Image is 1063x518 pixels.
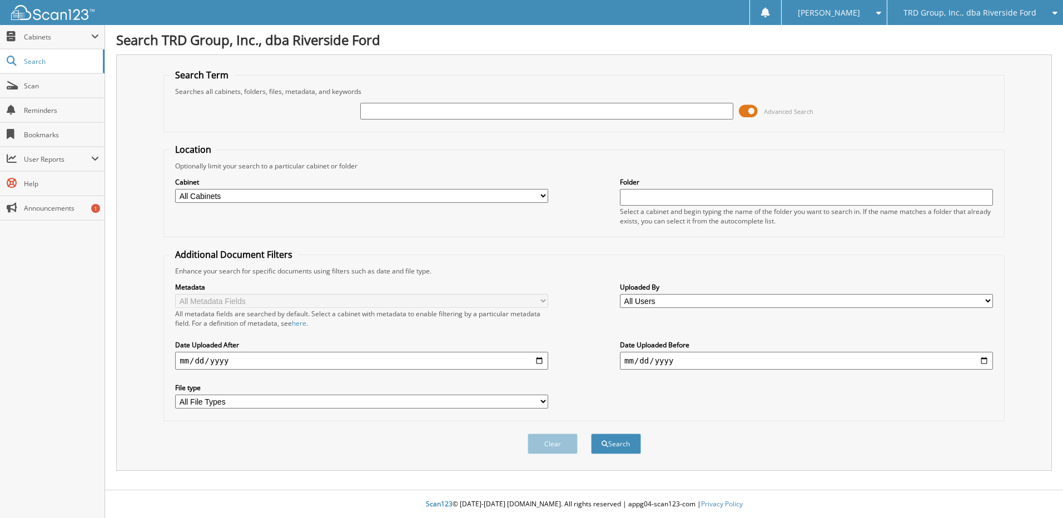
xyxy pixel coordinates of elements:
[170,266,999,276] div: Enhance your search for specific documents using filters such as date and file type.
[24,106,99,115] span: Reminders
[620,352,993,370] input: end
[426,499,453,509] span: Scan123
[620,177,993,187] label: Folder
[620,282,993,292] label: Uploaded By
[24,130,99,140] span: Bookmarks
[11,5,95,20] img: scan123-logo-white.svg
[620,340,993,350] label: Date Uploaded Before
[175,177,548,187] label: Cabinet
[105,491,1063,518] div: © [DATE]-[DATE] [DOMAIN_NAME]. All rights reserved | appg04-scan123-com |
[175,282,548,292] label: Metadata
[116,31,1052,49] h1: Search TRD Group, Inc., dba Riverside Ford
[591,434,641,454] button: Search
[175,352,548,370] input: start
[24,203,99,213] span: Announcements
[170,69,234,81] legend: Search Term
[91,204,100,213] div: 1
[24,179,99,188] span: Help
[170,87,999,96] div: Searches all cabinets, folders, files, metadata, and keywords
[701,499,743,509] a: Privacy Policy
[170,143,217,156] legend: Location
[764,107,813,116] span: Advanced Search
[292,318,306,328] a: here
[798,9,860,16] span: [PERSON_NAME]
[903,9,1036,16] span: TRD Group, Inc., dba Riverside Ford
[175,309,548,328] div: All metadata fields are searched by default. Select a cabinet with metadata to enable filtering b...
[620,207,993,226] div: Select a cabinet and begin typing the name of the folder you want to search in. If the name match...
[175,383,548,392] label: File type
[170,161,999,171] div: Optionally limit your search to a particular cabinet or folder
[175,340,548,350] label: Date Uploaded After
[528,434,578,454] button: Clear
[24,81,99,91] span: Scan
[170,248,298,261] legend: Additional Document Filters
[24,57,97,66] span: Search
[24,32,91,42] span: Cabinets
[24,155,91,164] span: User Reports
